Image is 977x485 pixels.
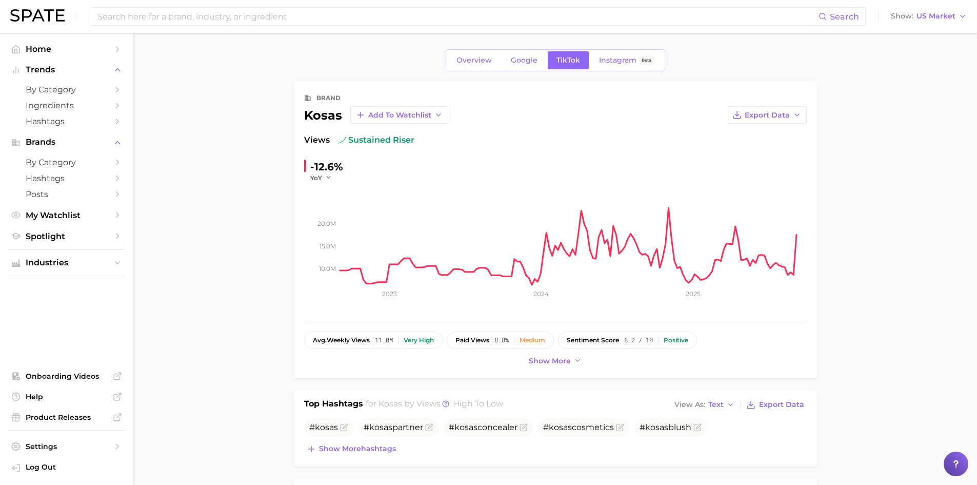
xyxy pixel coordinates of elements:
a: by Category [8,154,125,170]
span: Export Data [745,111,790,120]
span: Product Releases [26,413,108,422]
span: Brands [26,138,108,147]
button: Export Data [727,106,807,124]
span: by Category [26,85,108,94]
span: Add to Watchlist [368,111,431,120]
a: Product Releases [8,410,125,425]
span: Home [26,44,108,54]
span: Trends [26,65,108,74]
div: Positive [664,337,688,344]
span: Log Out [26,462,117,472]
span: Industries [26,258,108,267]
span: Export Data [759,400,804,409]
a: Hashtags [8,113,125,129]
input: Search here for a brand, industry, or ingredient [96,8,819,25]
div: brand [316,92,341,104]
span: Hashtags [26,173,108,183]
span: high to low [453,399,503,409]
button: Flag as miscategorized or irrelevant [520,423,528,432]
span: US Market [916,13,955,19]
button: Brands [8,134,125,150]
span: Hashtags [26,117,108,126]
span: Show [891,13,913,19]
span: weekly views [313,337,370,344]
span: kosas [549,422,572,432]
a: TikTok [548,51,589,69]
span: sentiment score [567,337,619,344]
button: Flag as miscategorized or irrelevant [425,423,433,432]
span: Show more [529,357,571,365]
span: kosas [315,422,338,432]
span: Google [511,56,537,65]
button: Flag as miscategorized or irrelevant [693,423,702,432]
a: Home [8,41,125,57]
span: # partner [364,422,423,432]
span: Ingredients [26,101,108,110]
img: sustained riser [338,136,346,144]
span: paid views [455,337,489,344]
a: Onboarding Videos [8,368,125,384]
span: # cosmetics [543,422,614,432]
a: Overview [448,51,501,69]
a: Posts [8,186,125,202]
div: kosas [304,106,448,124]
span: Onboarding Videos [26,372,108,381]
span: 8.8% [494,337,509,344]
span: Settings [26,442,108,451]
button: Show more [526,354,585,368]
span: Help [26,392,108,401]
tspan: 15.0m [320,242,336,250]
span: # concealer [449,422,517,432]
button: avg.weekly views11.0mVery high [304,332,443,349]
a: Help [8,389,125,404]
tspan: 2024 [533,290,548,298]
tspan: 20.0m [317,220,336,227]
span: by Category [26,158,108,167]
span: View As [674,402,705,408]
span: # blush [640,422,691,432]
h1: Top Hashtags [304,398,363,412]
button: Show morehashtags [304,442,398,456]
span: My Watchlist [26,210,108,220]
span: TikTok [556,56,580,65]
button: paid views8.8%Medium [447,332,554,349]
span: kosas [369,422,392,432]
button: View AsText [672,398,737,412]
a: Ingredients [8,98,125,113]
tspan: 10.0m [319,265,336,273]
span: Posts [26,189,108,199]
button: sentiment score8.2 / 10Positive [558,332,697,349]
span: Show more hashtags [319,444,396,453]
a: Spotlight [8,228,125,244]
span: Beta [642,56,651,65]
span: # [309,422,338,432]
a: InstagramBeta [590,51,663,69]
img: SPATE [10,9,65,22]
span: Text [708,402,724,408]
button: Industries [8,255,125,270]
a: Google [502,51,546,69]
a: My Watchlist [8,207,125,223]
abbr: average [313,336,327,344]
span: 11.0m [375,337,393,344]
button: YoY [310,173,332,182]
a: Hashtags [8,170,125,186]
button: Flag as miscategorized or irrelevant [616,423,624,432]
h2: for by Views [366,398,503,412]
div: Very high [404,337,434,344]
span: kosas [454,422,477,432]
button: Flag as miscategorized or irrelevant [340,423,348,432]
tspan: 2023 [382,290,396,298]
span: YoY [310,173,322,182]
button: Trends [8,62,125,77]
button: Export Data [744,398,806,412]
span: Instagram [599,56,636,65]
span: Views [304,134,330,146]
a: Settings [8,439,125,454]
span: 8.2 / 10 [624,337,653,344]
a: by Category [8,82,125,98]
span: Search [830,12,859,22]
button: Add to Watchlist [350,106,448,124]
span: sustained riser [338,134,414,146]
span: Overview [456,56,492,65]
